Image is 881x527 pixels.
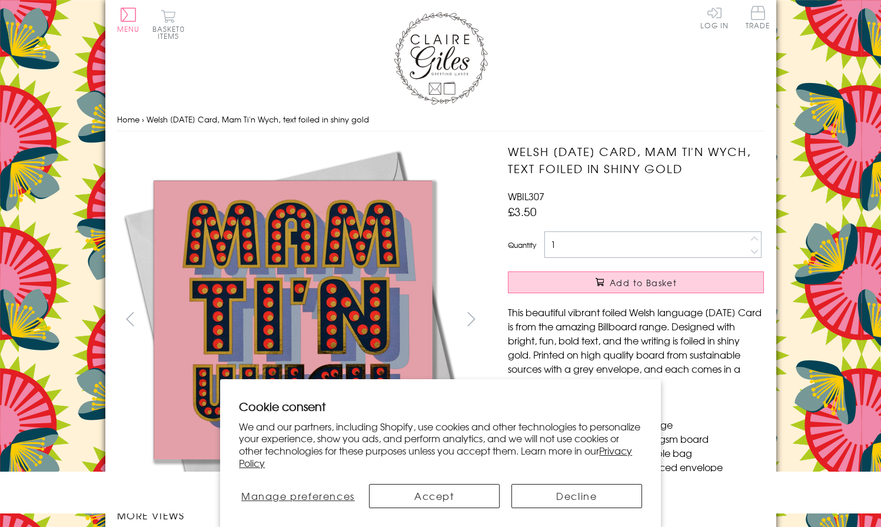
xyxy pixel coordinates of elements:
span: Manage preferences [241,489,355,503]
span: WBIL307 [508,189,544,203]
p: This beautiful vibrant foiled Welsh language [DATE] Card is from the amazing Billboard range. Des... [508,305,764,390]
span: Trade [746,6,770,29]
button: prev [117,306,144,332]
button: Menu [117,8,140,32]
p: We and our partners, including Shopify, use cookies and other technologies to personalize your ex... [239,420,642,469]
span: Welsh [DATE] Card, Mam Ti'n Wych, text foiled in shiny gold [147,114,369,125]
button: Accept [369,484,500,508]
h1: Welsh [DATE] Card, Mam Ti'n Wych, text foiled in shiny gold [508,143,764,177]
span: Add to Basket [610,277,677,289]
a: Home [117,114,139,125]
span: › [142,114,144,125]
span: Menu [117,24,140,34]
nav: breadcrumbs [117,108,764,132]
button: Manage preferences [239,484,357,508]
button: Add to Basket [508,271,764,293]
span: 0 items [158,24,185,41]
img: Claire Giles Greetings Cards [394,12,488,105]
a: Log In [700,6,729,29]
h3: More views [117,508,485,522]
a: Privacy Policy [239,443,632,470]
span: £3.50 [508,203,537,220]
button: Decline [511,484,642,508]
button: next [458,306,484,332]
img: Welsh Mother's Day Card, Mam Ti'n Wych, text foiled in shiny gold [117,143,470,496]
button: Basket0 items [152,9,185,39]
label: Quantity [508,240,536,250]
a: Trade [746,6,770,31]
h2: Cookie consent [239,398,642,415]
